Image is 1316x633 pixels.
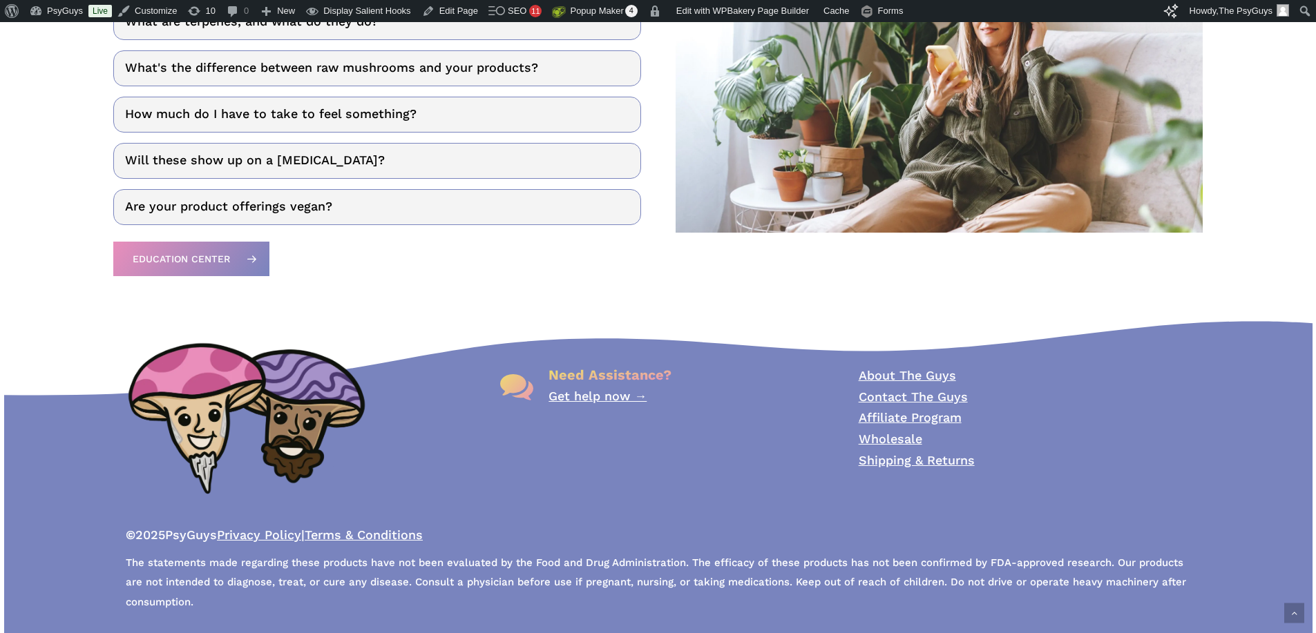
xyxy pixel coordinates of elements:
span: Need Assistance? [549,367,671,383]
a: Wholesale [859,431,922,446]
a: Will these show up on a [MEDICAL_DATA]? [113,143,641,179]
a: Privacy Policy [217,527,301,542]
div: 11 [529,5,542,17]
a: Get help now → [549,389,647,403]
a: How much do I have to take to feel something? [113,97,641,133]
a: Affiliate Program [859,410,962,425]
span: 4 [625,5,638,17]
span: The PsyGuys [1219,6,1272,16]
a: Live [88,5,112,17]
a: Back to top [1284,603,1304,623]
a: What's the difference between raw mushrooms and your products? [113,50,641,86]
span: PsyGuys | [126,527,423,545]
img: Avatar photo [1277,4,1289,17]
img: PsyGuys Heads Logo [126,327,368,508]
a: Contact The Guys [859,389,968,404]
a: Are your product offerings vegan? [113,189,641,225]
a: Education Center [113,242,269,276]
a: Terms & Conditions [305,527,423,542]
span: The statements made regarding these products have not been evaluated by the Food and Drug Adminis... [126,556,1186,612]
b: © [126,527,135,542]
a: Shipping & Returns [859,453,975,467]
span: 2025 [135,527,165,542]
span: Education Center [133,252,230,266]
a: About The Guys [859,368,956,382]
